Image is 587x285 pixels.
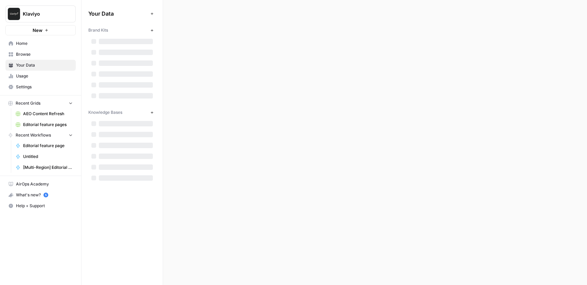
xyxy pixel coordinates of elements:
[33,27,42,34] span: New
[16,132,51,138] span: Recent Workflows
[13,151,76,162] a: Untitled
[23,11,64,17] span: Klaviyo
[13,119,76,130] a: Editorial feature pages
[23,164,73,171] span: [Multi-Region] Editorial feature page
[5,98,76,108] button: Recent Grids
[8,8,20,20] img: Klaviyo Logo
[88,109,122,115] span: Knowledge Bases
[16,51,73,57] span: Browse
[16,100,40,106] span: Recent Grids
[5,190,76,200] button: What's new? 5
[13,140,76,151] a: Editorial feature page
[5,49,76,60] a: Browse
[16,62,73,68] span: Your Data
[13,108,76,119] a: AEO Content Refresh
[88,10,148,18] span: Your Data
[13,162,76,173] a: [Multi-Region] Editorial feature page
[5,200,76,211] button: Help + Support
[6,190,75,200] div: What's new?
[5,130,76,140] button: Recent Workflows
[5,25,76,35] button: New
[43,193,48,197] a: 5
[5,82,76,92] a: Settings
[88,27,108,33] span: Brand Kits
[5,71,76,82] a: Usage
[23,111,73,117] span: AEO Content Refresh
[5,5,76,22] button: Workspace: Klaviyo
[23,122,73,128] span: Editorial feature pages
[45,193,47,197] text: 5
[5,179,76,190] a: AirOps Academy
[5,60,76,71] a: Your Data
[16,203,73,209] span: Help + Support
[5,38,76,49] a: Home
[16,181,73,187] span: AirOps Academy
[16,84,73,90] span: Settings
[16,73,73,79] span: Usage
[23,154,73,160] span: Untitled
[16,40,73,47] span: Home
[23,143,73,149] span: Editorial feature page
